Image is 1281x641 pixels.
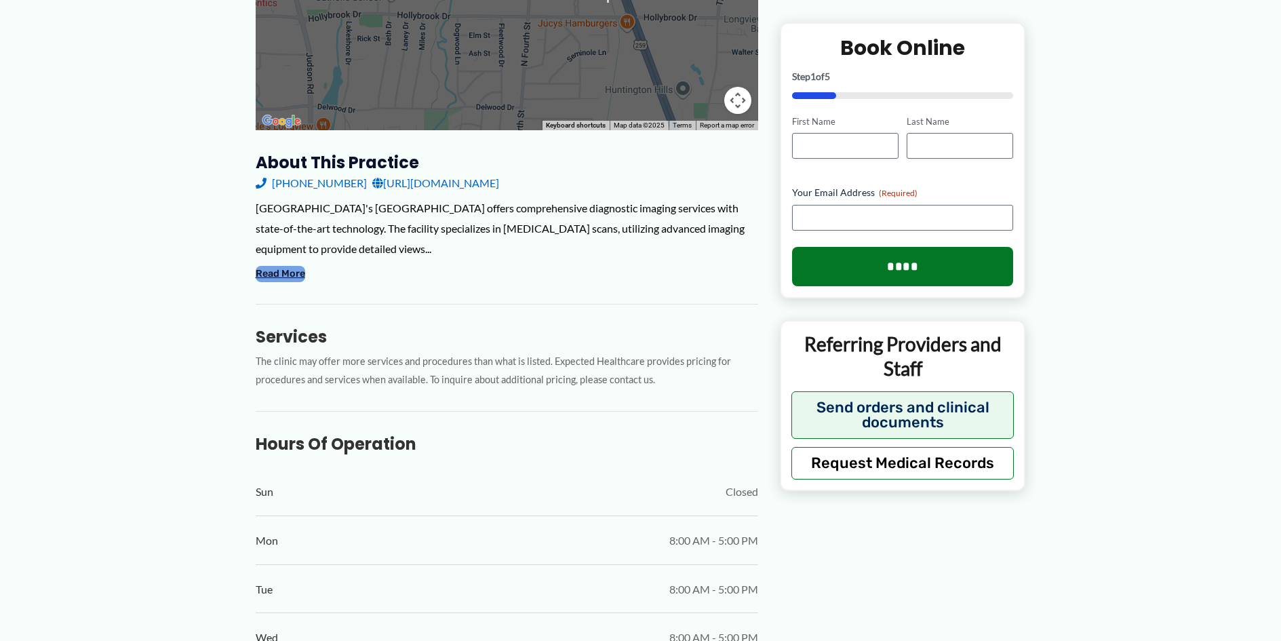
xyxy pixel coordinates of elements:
label: Your Email Address [792,186,1014,199]
div: [GEOGRAPHIC_DATA]'s [GEOGRAPHIC_DATA] offers comprehensive diagnostic imaging services with state... [256,198,758,258]
label: First Name [792,115,899,128]
span: Closed [726,482,758,502]
span: (Required) [879,188,918,198]
p: The clinic may offer more services and procedures than what is listed. Expected Healthcare provid... [256,353,758,389]
button: Send orders and clinical documents [791,391,1014,438]
p: Referring Providers and Staff [791,332,1014,381]
button: Request Medical Records [791,446,1014,479]
span: 8:00 AM - 5:00 PM [669,530,758,551]
button: Read More [256,266,305,282]
label: Last Name [907,115,1013,128]
a: Open this area in Google Maps (opens a new window) [259,113,304,130]
span: 8:00 AM - 5:00 PM [669,579,758,600]
a: Terms (opens in new tab) [673,121,692,129]
span: 1 [810,70,816,81]
span: 5 [825,70,830,81]
a: Report a map error [700,121,754,129]
h3: About this practice [256,152,758,173]
h2: Book Online [792,34,1014,60]
a: [PHONE_NUMBER] [256,173,367,193]
a: [URL][DOMAIN_NAME] [372,173,499,193]
button: Keyboard shortcuts [546,121,606,130]
span: Mon [256,530,278,551]
h3: Services [256,326,758,347]
span: Sun [256,482,273,502]
img: Google [259,113,304,130]
span: Map data ©2025 [614,121,665,129]
button: Map camera controls [724,87,751,114]
span: Tue [256,579,273,600]
p: Step of [792,71,1014,81]
h3: Hours of Operation [256,433,758,454]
